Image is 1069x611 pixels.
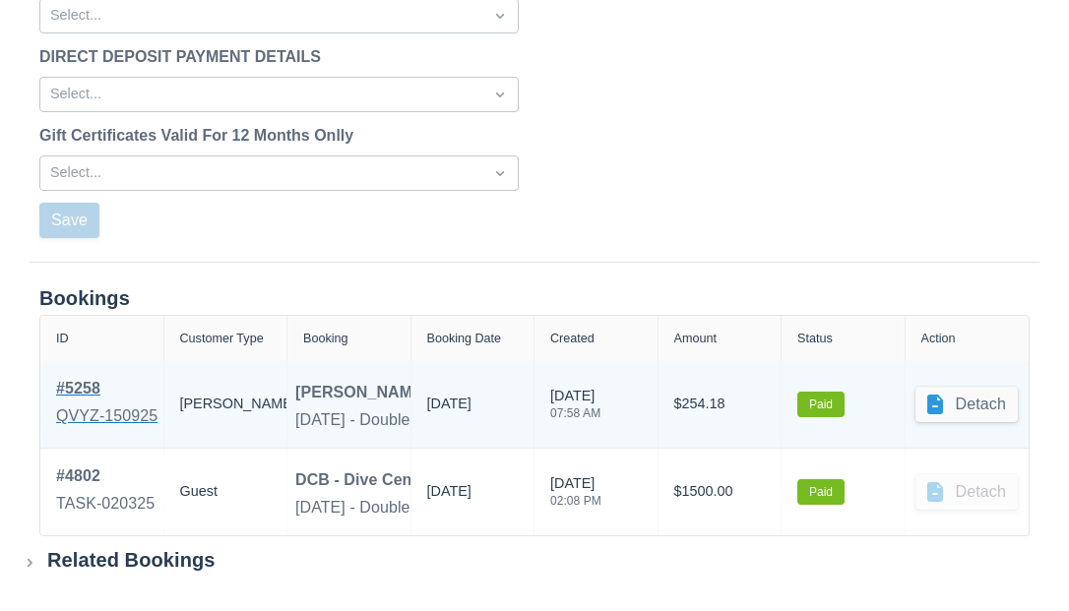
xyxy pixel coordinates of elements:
label: Gift Certificates Valid For 12 Months Onlly [39,124,361,148]
div: Action [921,332,956,345]
div: [DATE] [427,394,472,423]
div: Related Bookings [47,548,216,573]
span: Dropdown icon [490,6,510,26]
a: #5258QVYZ-150925 [56,377,157,432]
div: # 4802 [56,464,155,488]
div: # 5258 [56,377,157,400]
div: [DATE] [550,386,600,431]
div: [DATE] - Double Boat Dives - Boarding 1pm [GEOGRAPHIC_DATA] [295,496,775,519]
div: 02:08 PM [550,495,601,507]
div: 07:58 AM [550,407,600,419]
div: Amount [674,332,717,345]
div: [PERSON_NAME] [180,377,272,432]
span: Dropdown icon [490,163,510,183]
div: Booking [303,332,348,345]
div: Guest [180,464,272,519]
div: Bookings [39,286,1030,311]
label: Paid [797,479,845,505]
div: Customer Type [180,332,264,345]
div: [PERSON_NAME] [295,381,428,404]
div: DCB - Dive Centre Bondi [295,468,481,492]
span: Dropdown icon [490,85,510,104]
div: TASK-020325 [56,492,155,516]
div: [DATE] [550,473,601,519]
a: #4802TASK-020325 [56,464,155,519]
div: Status [797,332,833,345]
div: Created [550,332,595,345]
label: Paid [797,392,845,417]
div: $254.18 [674,377,766,432]
div: [DATE] [427,481,472,511]
button: Detach [915,387,1018,422]
label: DIRECT DEPOSIT PAYMENT DETAILS [39,45,329,69]
div: Booking Date [427,332,502,345]
div: ID [56,332,69,345]
div: QVYZ-150925 [56,404,157,428]
div: $1500.00 [674,464,766,519]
